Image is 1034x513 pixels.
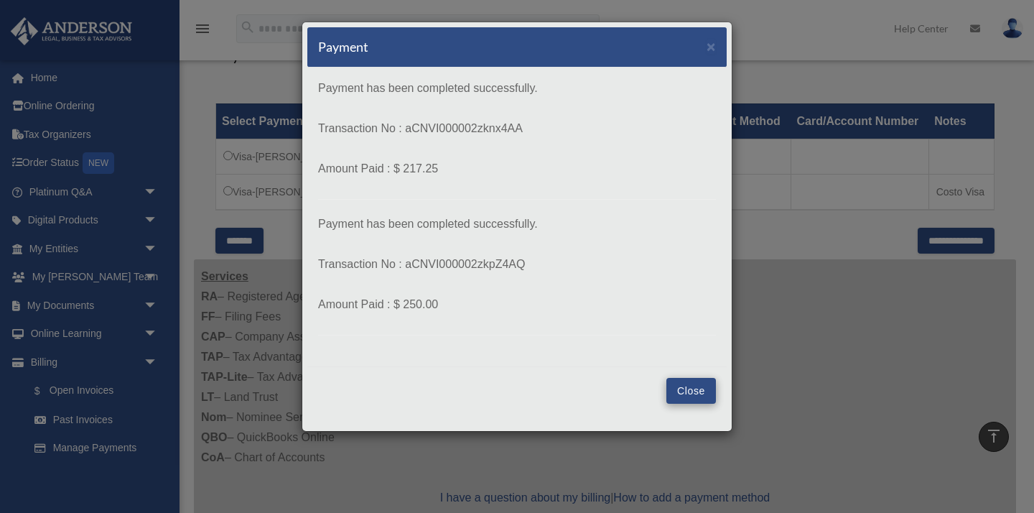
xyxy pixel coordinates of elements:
[707,39,716,54] button: Close
[318,78,716,98] p: Payment has been completed successfully.
[318,295,716,315] p: Amount Paid : $ 250.00
[318,254,716,274] p: Transaction No : aCNVI000002zkpZ4AQ
[318,214,716,234] p: Payment has been completed successfully.
[318,38,368,56] h5: Payment
[707,38,716,55] span: ×
[318,159,716,179] p: Amount Paid : $ 217.25
[318,119,716,139] p: Transaction No : aCNVI000002zknx4AA
[666,378,716,404] button: Close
